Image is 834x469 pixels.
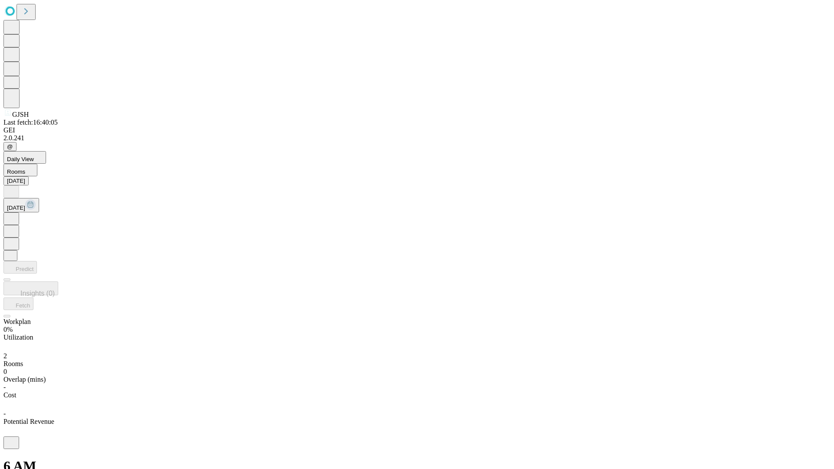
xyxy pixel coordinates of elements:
button: Insights (0) [3,281,58,295]
span: [DATE] [7,205,25,211]
button: Daily View [3,151,46,164]
div: GEI [3,126,831,134]
span: - [3,383,6,391]
span: Workplan [3,318,31,325]
span: 0 [3,368,7,375]
span: 0% [3,326,13,333]
span: Overlap (mins) [3,376,46,383]
span: @ [7,143,13,150]
span: Cost [3,391,16,399]
button: [DATE] [3,198,39,212]
button: [DATE] [3,176,29,185]
span: Rooms [7,168,25,175]
span: Utilization [3,334,33,341]
span: Rooms [3,360,23,367]
button: Rooms [3,164,37,176]
span: GJSH [12,111,29,118]
div: 2.0.241 [3,134,831,142]
span: 2 [3,352,7,360]
span: - [3,410,6,417]
span: Insights (0) [20,290,55,297]
button: Fetch [3,297,33,310]
span: Daily View [7,156,34,162]
button: Predict [3,261,37,274]
span: Last fetch: 16:40:05 [3,119,58,126]
span: Potential Revenue [3,418,54,425]
button: @ [3,142,17,151]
